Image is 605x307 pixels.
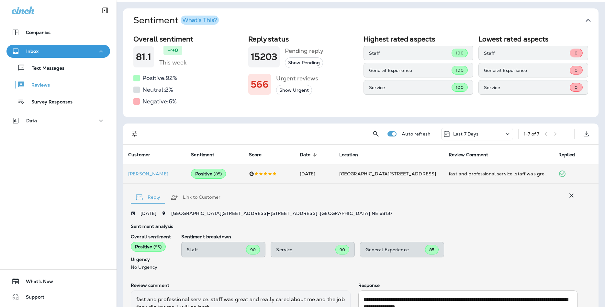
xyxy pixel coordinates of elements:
[6,78,110,91] button: Reviews
[558,152,575,158] span: Replied
[142,85,173,95] h5: Neutral: 2 %
[456,67,463,73] span: 100
[251,79,268,90] h1: 566
[6,45,110,58] button: Inbox
[456,50,463,56] span: 100
[6,95,110,108] button: Survey Responses
[340,247,345,253] span: 90
[575,85,577,90] span: 0
[191,152,214,158] span: Sentiment
[339,171,436,177] span: [GEOGRAPHIC_DATA][STREET_ADDRESS]
[131,186,165,209] button: Reply
[191,152,223,158] span: Sentiment
[128,171,181,176] div: Click to view Customer Drawer
[429,247,434,253] span: 85
[285,57,323,68] button: Show Pending
[142,73,177,83] h5: Positive: 92 %
[250,247,256,253] span: 90
[364,35,473,43] h2: Highest rated aspects
[142,96,177,107] h5: Negative: 6 %
[191,169,226,179] div: Positive
[26,30,50,35] p: Companies
[182,17,217,23] div: What's This?
[276,73,318,84] h5: Urgent reviews
[575,50,577,56] span: 0
[369,85,452,90] p: Service
[25,99,73,105] p: Survey Responses
[131,242,166,252] div: Positive
[131,283,351,288] p: Review comment
[369,51,452,56] p: Staff
[484,68,570,73] p: General Experience
[165,186,226,209] button: Link to Customer
[295,164,334,183] td: [DATE]
[172,47,178,53] p: +0
[128,171,181,176] p: [PERSON_NAME]
[131,224,578,229] p: Sentiment analysis
[249,152,262,158] span: Score
[580,127,593,140] button: Export as CSV
[456,85,463,90] span: 100
[6,114,110,127] button: Data
[276,85,312,96] button: Show Urgent
[249,152,270,158] span: Score
[6,275,110,288] button: What's New
[402,131,431,136] p: Auto refresh
[300,152,311,158] span: Date
[484,51,570,56] p: Staff
[19,279,53,287] span: What's New
[131,257,171,262] p: Urgency
[484,85,570,90] p: Service
[131,265,171,270] p: No Urgency
[171,210,392,216] span: [GEOGRAPHIC_DATA][STREET_ADDRESS] - [STREET_ADDRESS] , [GEOGRAPHIC_DATA] , NE 68137
[25,65,64,72] p: Text Messages
[123,32,599,117] div: SentimentWhat's This?
[358,283,578,288] p: Response
[524,131,539,136] div: 1 - 7 of 7
[96,4,114,17] button: Collapse Sidebar
[19,294,44,302] span: Support
[449,152,488,158] span: Review Comment
[6,61,110,75] button: Text Messages
[369,68,452,73] p: General Experience
[181,16,219,25] button: What's This?
[153,244,162,250] span: ( 85 )
[214,171,222,177] span: ( 85 )
[285,46,323,56] h5: Pending reply
[26,49,39,54] p: Inbox
[365,247,425,252] p: General Experience
[6,26,110,39] button: Companies
[251,52,277,62] h1: 15203
[128,127,141,140] button: Filters
[449,152,497,158] span: Review Comment
[133,15,219,26] h1: Sentiment
[339,152,366,158] span: Location
[276,247,335,252] p: Service
[369,127,382,140] button: Search Reviews
[453,131,479,136] p: Last 7 Days
[128,152,150,158] span: Customer
[26,118,37,123] p: Data
[140,211,156,216] p: [DATE]
[187,247,246,252] p: Staff
[6,290,110,303] button: Support
[131,234,171,239] p: Overall sentiment
[159,57,186,68] h5: This week
[449,171,548,177] div: fast and professional service..staff was great and really cared about me and the job they did for...
[300,152,319,158] span: Date
[181,234,578,239] p: Sentiment breakdown
[25,82,50,89] p: Reviews
[575,67,577,73] span: 0
[339,152,358,158] span: Location
[248,35,358,43] h2: Reply status
[133,35,243,43] h2: Overall sentiment
[136,52,151,62] h1: 81.1
[128,8,604,32] button: SentimentWhat's This?
[128,152,159,158] span: Customer
[558,152,584,158] span: Replied
[478,35,588,43] h2: Lowest rated aspects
